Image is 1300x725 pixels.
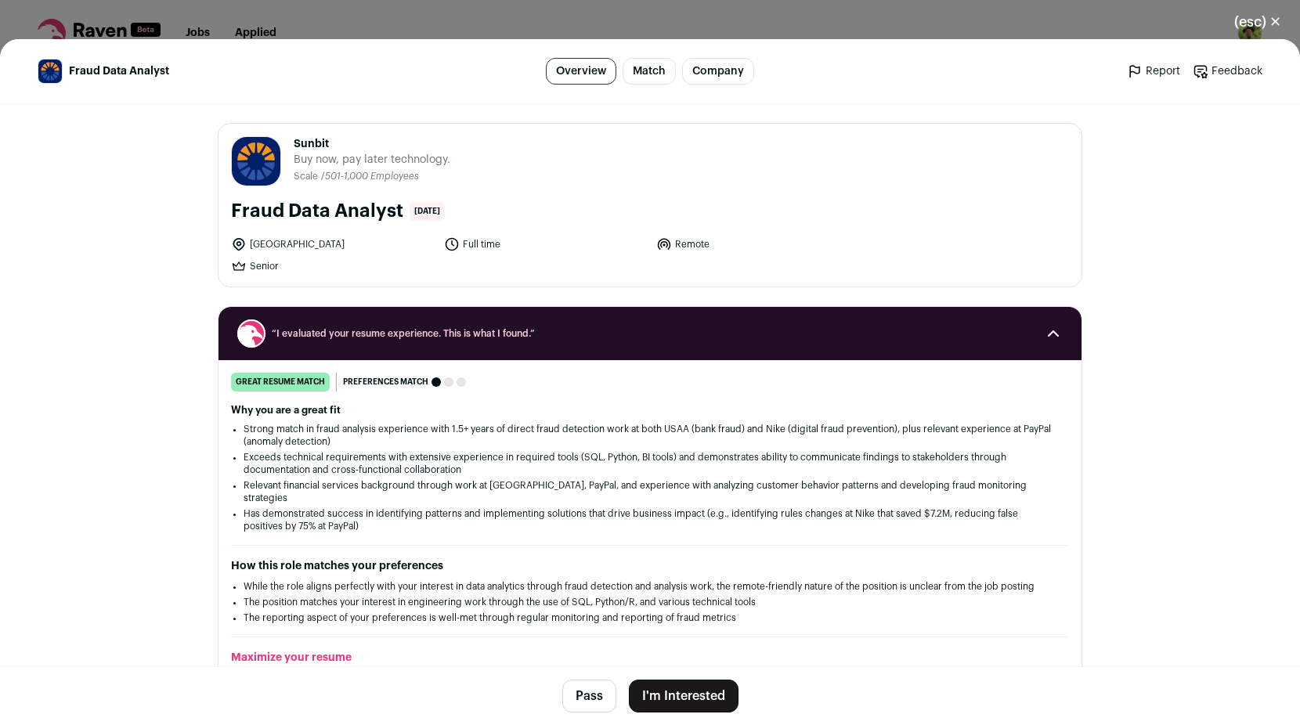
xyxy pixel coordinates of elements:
[444,236,648,252] li: Full time
[38,60,62,83] img: 12067f5ba511da82db544ced20311dc4ed81c8c8b3363ed6e21fef695c88ca0e.jpg
[1193,63,1262,79] a: Feedback
[244,507,1056,532] li: Has demonstrated success in identifying patterns and implementing solutions that drive business i...
[232,137,280,186] img: 12067f5ba511da82db544ced20311dc4ed81c8c8b3363ed6e21fef695c88ca0e.jpg
[325,171,419,181] span: 501-1,000 Employees
[410,202,445,221] span: [DATE]
[244,611,1056,624] li: The reporting aspect of your preferences is well-met through regular monitoring and reporting of ...
[231,373,330,391] div: great resume match
[294,152,450,168] span: Buy now, pay later technology.
[1127,63,1180,79] a: Report
[629,680,738,712] button: I'm Interested
[231,236,435,252] li: [GEOGRAPHIC_DATA]
[231,258,435,274] li: Senior
[231,199,403,224] h1: Fraud Data Analyst
[656,236,860,252] li: Remote
[623,58,676,85] a: Match
[231,558,1069,574] h2: How this role matches your preferences
[244,596,1056,608] li: The position matches your interest in engineering work through the use of SQL, Python/R, and vari...
[231,404,1069,417] h2: Why you are a great fit
[244,580,1056,593] li: While the role aligns perfectly with your interest in data analytics through fraud detection and ...
[244,451,1056,476] li: Exceeds technical requirements with extensive experience in required tools (SQL, Python, BI tools...
[682,58,754,85] a: Company
[231,650,1069,665] h2: Maximize your resume
[562,680,616,712] button: Pass
[321,171,419,182] li: /
[294,171,321,182] li: Scale
[546,58,616,85] a: Overview
[244,423,1056,448] li: Strong match in fraud analysis experience with 1.5+ years of direct fraud detection work at both ...
[294,136,450,152] span: Sunbit
[272,327,1028,340] span: “I evaluated your resume experience. This is what I found.”
[1215,5,1300,39] button: Close modal
[244,479,1056,504] li: Relevant financial services background through work at [GEOGRAPHIC_DATA], PayPal, and experience ...
[343,374,428,390] span: Preferences match
[69,63,169,79] span: Fraud Data Analyst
